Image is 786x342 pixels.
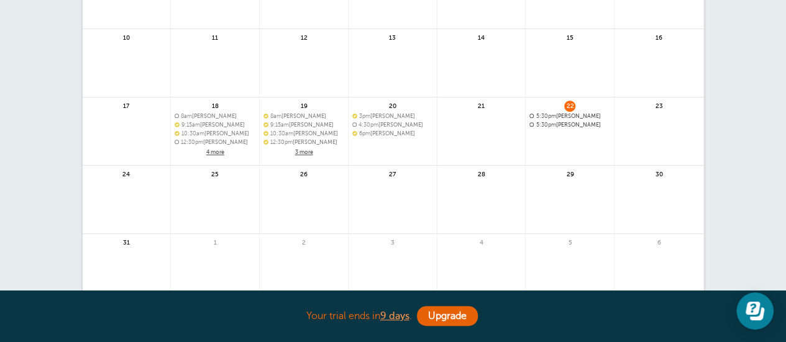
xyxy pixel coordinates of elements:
span: Confirmed. Changing the appointment date will unconfirm the appointment. [352,113,356,118]
span: 16 [654,32,665,42]
span: 24 [121,169,132,178]
span: Confirmed. Changing the appointment date will unconfirm the appointment. [263,113,267,118]
span: 8am [270,113,281,119]
span: 6 [654,237,665,246]
span: Confirmed. Changing the appointment date will unconfirm the appointment. [175,122,178,127]
span: 5:30pm [536,113,555,119]
span: 13 [387,32,398,42]
a: 9:15am[PERSON_NAME] [263,122,344,128]
span: Stephanie Shears [175,122,255,128]
span: 12:30pm [270,139,293,145]
iframe: Resource center [736,292,774,330]
div: Your trial ends in . [83,303,704,330]
span: Confirmed. Changing the appointment date will unconfirm the appointment. [352,130,356,135]
a: 6pm[PERSON_NAME] [352,130,433,137]
span: Lisa Dorey [352,130,433,137]
span: 10:30am [270,130,293,137]
span: 12:30pm [181,139,203,145]
span: 4:30pm [359,122,378,128]
span: 5:30pm [536,122,555,128]
span: Teeva Bolhuis [263,122,344,128]
span: 22 [564,101,575,110]
a: 4 more [175,147,255,158]
span: 31 [121,237,132,246]
span: 8am [181,113,192,119]
a: 12:30pm[PERSON_NAME] [175,139,255,146]
span: Confirmed. Changing the appointment date will unconfirm the appointment. [175,130,178,135]
a: Upgrade [417,306,478,326]
a: 12:30pm[PERSON_NAME] [263,139,344,146]
span: 28 [476,169,487,178]
span: Ashley Bailey [352,113,433,120]
span: 10:30am [181,130,204,137]
span: Brittany Snodgrass [529,122,610,128]
span: Felismina Marchand [175,130,255,137]
span: 27 [387,169,398,178]
span: 12 [298,32,309,42]
span: Ida Bontrager [175,139,255,146]
span: 2 [298,237,309,246]
span: 3pm [359,113,370,119]
a: 9 days [380,310,409,322]
span: 14 [476,32,487,42]
a: 3 more [263,147,344,158]
a: 5:30pm[PERSON_NAME] [529,122,610,128]
span: Confirmed. Changing the appointment date will unconfirm the appointment. [263,139,267,144]
a: 10:30am[PERSON_NAME] [263,130,344,137]
a: 3pm[PERSON_NAME] [352,113,433,120]
span: 6pm [359,130,370,137]
span: Harlie Schrader [263,139,344,146]
span: Megan Martin [352,122,433,128]
span: Caitlin Chester [175,113,255,120]
span: 5 [564,237,575,246]
span: Florence Schrock [263,113,344,120]
span: Confirmed. Changing the appointment date will unconfirm the appointment. [263,130,267,135]
a: 4:30pm[PERSON_NAME] [352,122,433,128]
span: 10 [121,32,132,42]
a: 10:30am[PERSON_NAME] [175,130,255,137]
a: 8am[PERSON_NAME] [175,113,255,120]
span: Confirmed. Changing the appointment date will unconfirm the appointment. [263,122,267,127]
span: 4 [476,237,487,246]
span: 19 [298,101,309,110]
span: 18 [209,101,221,110]
span: 23 [654,101,665,110]
a: 5:30pm[PERSON_NAME] [529,113,610,120]
span: 11 [209,32,221,42]
span: 9:15am [181,122,200,128]
span: 1 [209,237,221,246]
span: 25 [209,169,221,178]
span: Caleb Schultz [529,113,610,120]
span: 3 [387,237,398,246]
span: Taylor Miller [263,130,344,137]
span: 30 [654,169,665,178]
span: 9:15am [270,122,289,128]
span: 26 [298,169,309,178]
span: 20 [387,101,398,110]
a: 8am[PERSON_NAME] [263,113,344,120]
span: 29 [564,169,575,178]
span: 21 [476,101,487,110]
span: 17 [121,101,132,110]
a: 9:15am[PERSON_NAME] [175,122,255,128]
span: 15 [564,32,575,42]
